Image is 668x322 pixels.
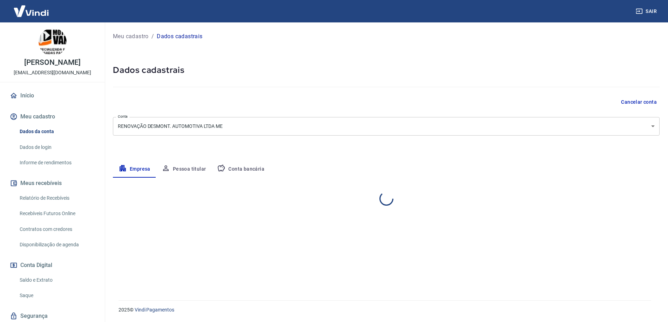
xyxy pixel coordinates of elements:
[8,176,96,191] button: Meus recebíveis
[634,5,660,18] button: Sair
[17,222,96,237] a: Contratos com credores
[151,32,154,41] p: /
[135,307,174,313] a: Vindi Pagamentos
[113,117,660,136] div: RENOVAÇÃO DESMONT. AUTOMOTIVA LTDA ME
[211,161,270,178] button: Conta bancária
[8,0,54,22] img: Vindi
[17,140,96,155] a: Dados de login
[17,156,96,170] a: Informe de rendimentos
[17,191,96,205] a: Relatório de Recebíveis
[113,161,156,178] button: Empresa
[17,124,96,139] a: Dados da conta
[17,273,96,287] a: Saldo e Extrato
[118,114,128,119] label: Conta
[17,288,96,303] a: Saque
[8,88,96,103] a: Início
[618,96,660,109] button: Cancelar conta
[24,59,80,66] p: [PERSON_NAME]
[17,206,96,221] a: Recebíveis Futuros Online
[39,28,67,56] img: c2f719ff-468c-4c62-b3a5-b80839fa2c13.jpeg
[119,306,651,314] p: 2025 ©
[157,32,202,41] p: Dados cadastrais
[8,258,96,273] button: Conta Digital
[14,69,91,76] p: [EMAIL_ADDRESS][DOMAIN_NAME]
[156,161,212,178] button: Pessoa titular
[113,64,660,76] h5: Dados cadastrais
[17,238,96,252] a: Disponibilização de agenda
[8,109,96,124] button: Meu cadastro
[113,32,149,41] a: Meu cadastro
